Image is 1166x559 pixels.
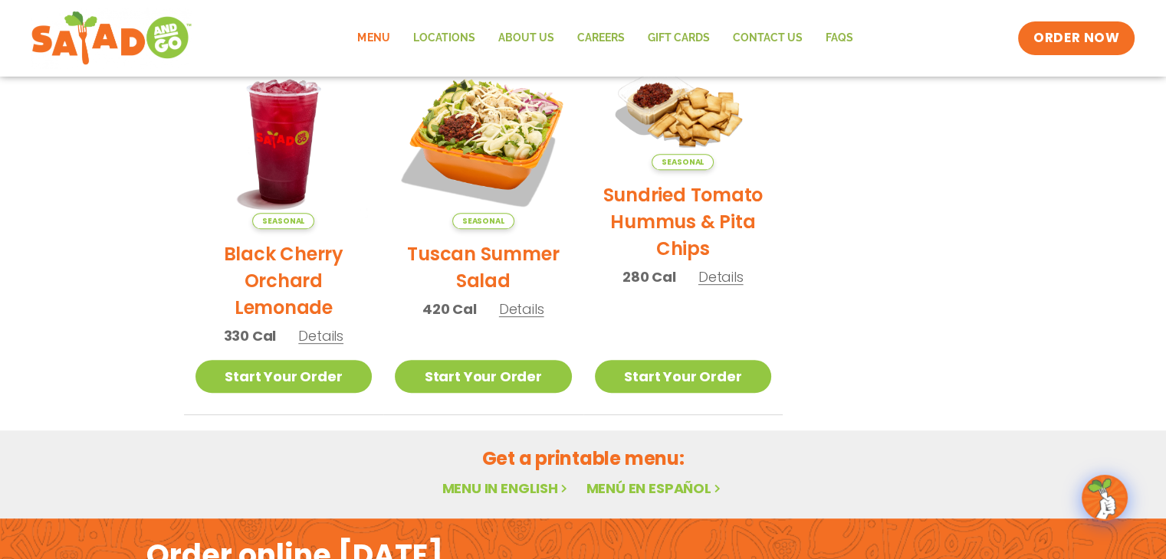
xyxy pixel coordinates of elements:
img: Product photo for Sundried Tomato Hummus & Pita Chips [595,53,772,171]
span: Seasonal [252,213,314,229]
a: Start Your Order [595,360,772,393]
h2: Tuscan Summer Salad [395,240,572,294]
h2: Sundried Tomato Hummus & Pita Chips [595,181,772,262]
img: new-SAG-logo-768×292 [31,8,192,69]
span: 330 Cal [224,325,277,346]
h2: Get a printable menu: [184,445,983,472]
span: Details [298,326,343,345]
span: 280 Cal [622,266,676,287]
a: ORDER NOW [1018,21,1135,55]
h2: Black Cherry Orchard Lemonade [195,240,373,321]
span: 420 Cal [422,299,477,319]
span: Details [499,299,544,319]
a: Contact Us [721,21,813,56]
a: Locations [401,21,486,56]
img: wpChatIcon [1083,476,1126,519]
span: ORDER NOW [1033,29,1119,47]
a: Start Your Order [195,360,373,393]
a: Menu in English [442,479,570,498]
a: Menú en español [586,479,724,498]
span: Seasonal [452,213,514,229]
img: Product photo for Black Cherry Orchard Lemonade [195,53,373,230]
nav: Menu [346,21,864,56]
img: Product photo for Tuscan Summer Salad [395,53,572,230]
a: Start Your Order [395,360,572,393]
a: GIFT CARDS [636,21,721,56]
a: FAQs [813,21,864,56]
span: Seasonal [652,154,714,170]
span: Details [698,267,744,286]
a: Careers [565,21,636,56]
a: Menu [346,21,401,56]
a: About Us [486,21,565,56]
